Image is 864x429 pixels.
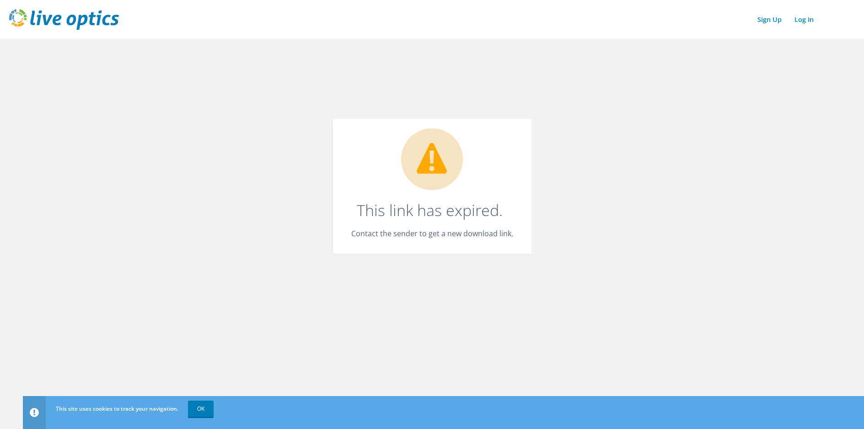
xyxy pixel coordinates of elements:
h1: This link has expired. [351,202,509,218]
a: OK [188,401,214,417]
a: Sign Up [753,13,786,26]
span: This site uses cookies to track your navigation. [56,405,178,413]
img: live_optics_svg.svg [9,9,119,30]
a: Log In [790,13,818,26]
p: Contact the sender to get a new download link. [351,227,513,240]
